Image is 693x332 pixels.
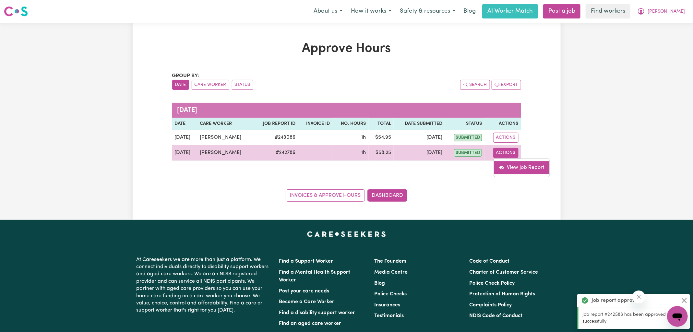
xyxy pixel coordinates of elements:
span: Need any help? [4,5,39,10]
td: $ 54.95 [369,130,394,145]
a: Complaints Policy [469,302,512,308]
td: [DATE] [172,145,197,161]
a: Find a disability support worker [279,310,355,315]
a: The Founders [374,259,406,264]
button: Export [492,80,521,90]
button: My Account [633,5,689,18]
a: Police Checks [374,291,407,297]
a: Find a Support Worker [279,259,333,264]
a: Protection of Human Rights [469,291,535,297]
strong: Job report approved [591,297,641,304]
a: Dashboard [367,189,407,202]
span: 1 hour [362,150,366,155]
td: $ 58.25 [369,145,394,161]
a: View job report 242786 [494,161,549,174]
a: Blog [374,281,385,286]
iframe: Close message [632,290,645,303]
td: # 242786 [253,145,298,161]
a: Police Check Policy [469,281,515,286]
td: [DATE] [394,145,445,161]
a: Charter of Customer Service [469,270,538,275]
a: Post your care needs [279,289,329,294]
div: Actions [494,158,550,177]
button: sort invoices by date [172,80,189,90]
td: [PERSON_NAME] [197,145,253,161]
button: sort invoices by paid status [232,80,253,90]
button: sort invoices by care worker [192,80,229,90]
a: NDIS Code of Conduct [469,313,522,318]
a: Become a Care Worker [279,299,335,304]
th: Total [369,118,394,130]
a: Testimonials [374,313,404,318]
th: Date [172,118,197,130]
a: Find an aged care worker [279,321,341,326]
caption: [DATE] [172,103,521,118]
a: Insurances [374,302,400,308]
p: At Careseekers we are more than just a platform. We connect individuals directly to disability su... [137,254,271,317]
th: Actions [484,118,521,130]
th: Job Report ID [253,118,298,130]
button: Search [460,80,490,90]
a: Invoices & Approve Hours [286,189,365,202]
a: AI Worker Match [482,4,538,18]
a: Media Centre [374,270,408,275]
button: Actions [493,148,519,158]
a: Code of Conduct [469,259,509,264]
td: [PERSON_NAME] [197,130,253,145]
a: Careseekers logo [4,4,28,19]
a: Blog [460,4,480,18]
button: Safety & resources [396,5,460,18]
td: [DATE] [172,130,197,145]
button: How it works [347,5,396,18]
span: 1 hour [362,135,366,140]
span: submitted [454,134,482,141]
p: Job report #242588 has been approved successfully [582,311,686,325]
td: [DATE] [394,130,445,145]
h1: Approve Hours [172,41,521,56]
td: # 243086 [253,130,298,145]
th: No. Hours [332,118,368,130]
span: [PERSON_NAME] [648,8,685,15]
a: Find a Mental Health Support Worker [279,270,351,283]
a: Find workers [586,4,630,18]
a: Post a job [543,4,580,18]
a: Careseekers home page [307,231,386,237]
iframe: Button to launch messaging window [667,306,688,327]
th: Status [445,118,484,130]
button: About us [309,5,347,18]
img: Careseekers logo [4,6,28,17]
span: Group by: [172,73,199,78]
th: Care worker [197,118,253,130]
th: Date Submitted [394,118,445,130]
th: Invoice ID [298,118,332,130]
button: Actions [493,133,519,143]
span: submitted [454,149,482,157]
